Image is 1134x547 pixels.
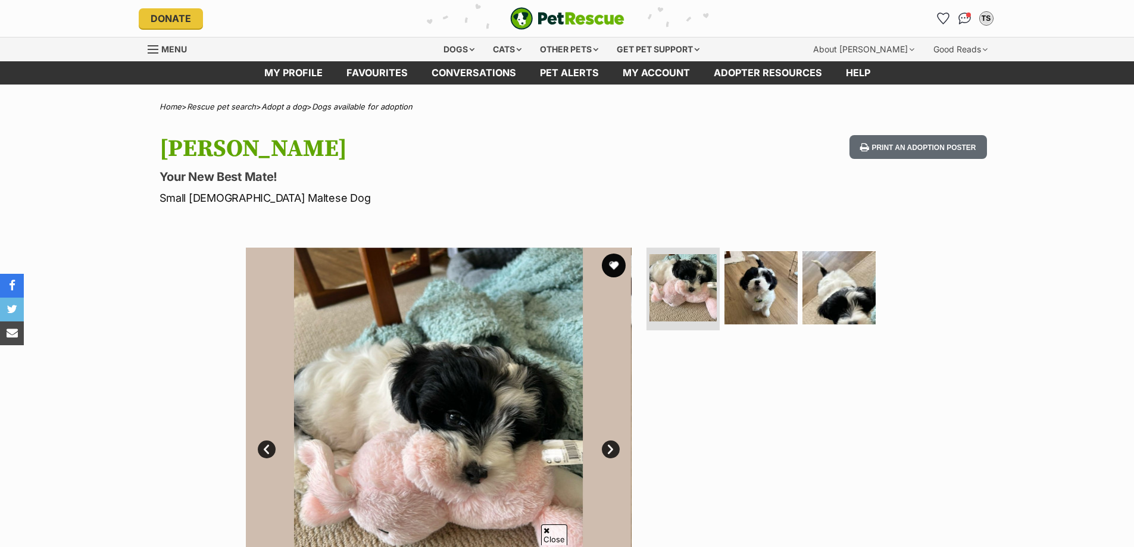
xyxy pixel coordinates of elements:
a: PetRescue [510,7,624,30]
p: Your New Best Mate! [160,168,663,185]
a: Home [160,102,182,111]
a: Pet alerts [528,61,611,85]
a: Adopt a dog [261,102,307,111]
ul: Account quick links [934,9,996,28]
div: Dogs [435,37,483,61]
div: About [PERSON_NAME] [805,37,923,61]
img: logo-e224e6f780fb5917bec1dbf3a21bbac754714ae5b6737aabdf751b685950b380.svg [510,7,624,30]
h1: [PERSON_NAME] [160,135,663,162]
a: Favourites [934,9,953,28]
a: Adopter resources [702,61,834,85]
a: Prev [258,440,276,458]
a: Rescue pet search [187,102,256,111]
div: > > > [130,102,1005,111]
a: Favourites [335,61,420,85]
img: Photo of Neville [724,251,798,324]
div: Other pets [532,37,607,61]
span: Close [541,524,567,545]
a: Donate [139,8,203,29]
button: favourite [602,254,626,277]
img: chat-41dd97257d64d25036548639549fe6c8038ab92f7586957e7f3b1b290dea8141.svg [958,12,971,24]
div: TS [980,12,992,24]
div: Get pet support [608,37,708,61]
span: Menu [161,44,187,54]
a: Help [834,61,882,85]
div: Good Reads [925,37,996,61]
img: Photo of Neville [802,251,876,324]
p: Small [DEMOGRAPHIC_DATA] Maltese Dog [160,190,663,206]
a: Conversations [955,9,974,28]
a: My profile [252,61,335,85]
a: conversations [420,61,528,85]
a: Menu [148,37,195,59]
div: Cats [485,37,530,61]
button: Print an adoption poster [849,135,986,160]
a: Dogs available for adoption [312,102,413,111]
a: My account [611,61,702,85]
a: Next [602,440,620,458]
img: Photo of Neville [649,254,717,321]
button: My account [977,9,996,28]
